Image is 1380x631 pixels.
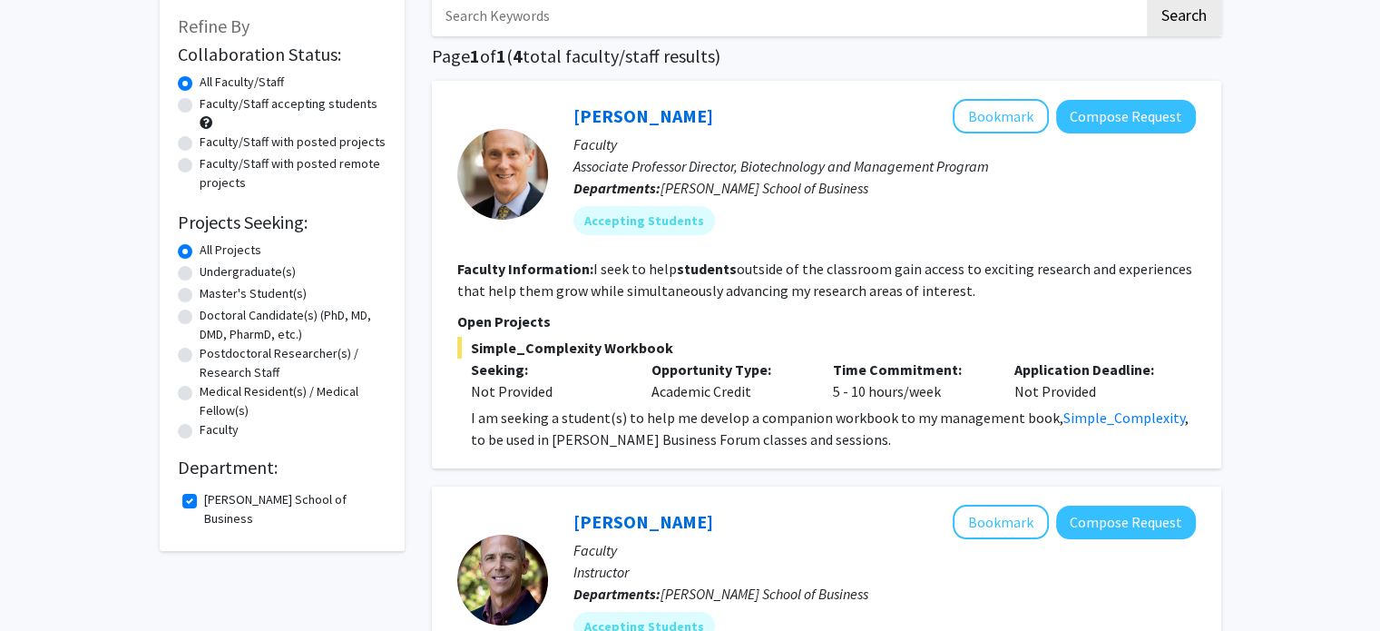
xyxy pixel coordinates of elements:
h2: Collaboration Status: [178,44,387,65]
label: Doctoral Candidate(s) (PhD, MD, DMD, PharmD, etc.) [200,306,387,344]
h2: Department: [178,457,387,478]
p: I am seeking a student(s) to help me develop a companion workbook to my management book, , to be ... [471,407,1196,450]
label: Faculty [200,420,239,439]
p: Seeking: [471,359,625,380]
span: 1 [470,44,480,67]
label: [PERSON_NAME] School of Business [204,490,382,528]
label: Faculty/Staff with posted projects [200,133,386,152]
button: Add William Donaldson to Bookmarks [953,99,1049,133]
fg-read-more: I seek to help outside of the classroom gain access to exciting research and experiences that hel... [457,260,1192,300]
label: Faculty/Staff with posted remote projects [200,154,387,192]
div: Not Provided [1001,359,1182,402]
label: All Projects [200,241,261,260]
h1: Page of ( total faculty/staff results) [432,45,1221,67]
button: Compose Request to Scott Walker [1056,506,1196,539]
label: Postdoctoral Researcher(s) / Research Staff [200,344,387,382]
a: Simple_Complexity [1063,409,1185,427]
div: 5 - 10 hours/week [819,359,1001,402]
p: Faculty [573,539,1196,561]
button: Add Scott Walker to Bookmarks [953,505,1049,539]
label: All Faculty/Staff [200,73,284,92]
label: Faculty/Staff accepting students [200,94,377,113]
b: Departments: [573,585,661,603]
p: Application Deadline: [1014,359,1169,380]
a: [PERSON_NAME] [573,104,713,127]
p: Instructor [573,561,1196,583]
iframe: Chat [14,549,77,617]
span: 1 [496,44,506,67]
div: Not Provided [471,380,625,402]
span: [PERSON_NAME] School of Business [661,179,868,197]
p: Time Commitment: [833,359,987,380]
h2: Projects Seeking: [178,212,387,233]
mat-chip: Accepting Students [573,206,715,235]
a: [PERSON_NAME] [573,510,713,533]
label: Master's Student(s) [200,284,307,303]
div: Academic Credit [638,359,819,402]
span: 4 [513,44,523,67]
label: Medical Resident(s) / Medical Fellow(s) [200,382,387,420]
span: Refine By [178,15,250,37]
b: Faculty Information: [457,260,593,278]
p: Faculty [573,133,1196,155]
span: [PERSON_NAME] School of Business [661,585,868,603]
b: Departments: [573,179,661,197]
p: Associate Professor Director, Biotechnology and Management Program [573,155,1196,177]
p: Opportunity Type: [651,359,806,380]
span: Simple_Complexity Workbook [457,337,1196,359]
b: students [677,260,737,278]
p: Open Projects [457,311,1196,332]
button: Compose Request to William Donaldson [1056,100,1196,133]
label: Undergraduate(s) [200,262,296,281]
